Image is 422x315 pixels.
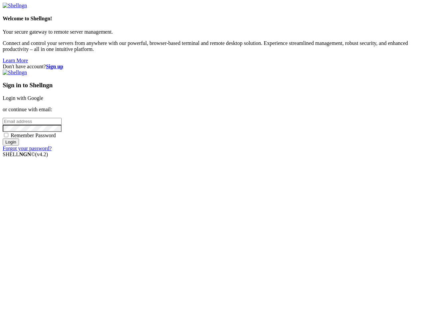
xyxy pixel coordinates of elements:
[3,58,28,63] a: Learn More
[3,107,419,113] p: or continue with email:
[3,40,419,52] p: Connect and control your servers from anywhere with our powerful, browser-based terminal and remo...
[4,133,8,137] input: Remember Password
[11,133,56,138] span: Remember Password
[3,95,43,101] a: Login with Google
[3,146,52,151] a: Forgot your password?
[3,29,419,35] p: Your secure gateway to remote server management.
[3,118,62,125] input: Email address
[3,64,419,70] div: Don't have account?
[3,3,27,9] img: Shellngn
[19,152,31,157] b: NGN
[3,70,27,76] img: Shellngn
[3,139,19,146] input: Login
[3,152,48,157] span: SHELL ©
[35,152,48,157] span: 4.2.0
[46,64,63,69] a: Sign up
[3,16,419,22] h4: Welcome to Shellngn!
[3,82,419,89] h3: Sign in to Shellngn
